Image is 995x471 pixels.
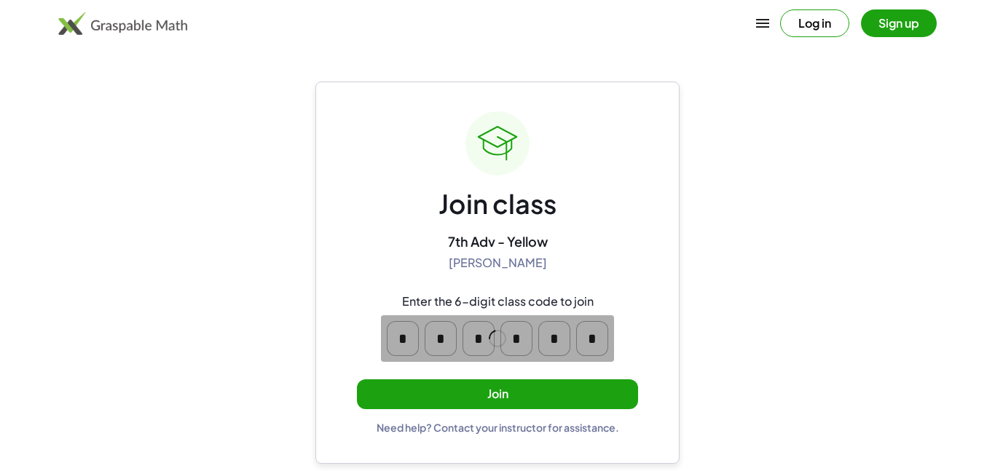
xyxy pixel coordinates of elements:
[861,9,937,37] button: Sign up
[449,256,547,271] div: [PERSON_NAME]
[448,233,548,250] div: 7th Adv - Yellow
[780,9,849,37] button: Log in
[438,187,557,221] div: Join class
[377,421,619,434] div: Need help? Contact your instructor for assistance.
[357,379,638,409] button: Join
[402,294,594,309] div: Enter the 6-digit class code to join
